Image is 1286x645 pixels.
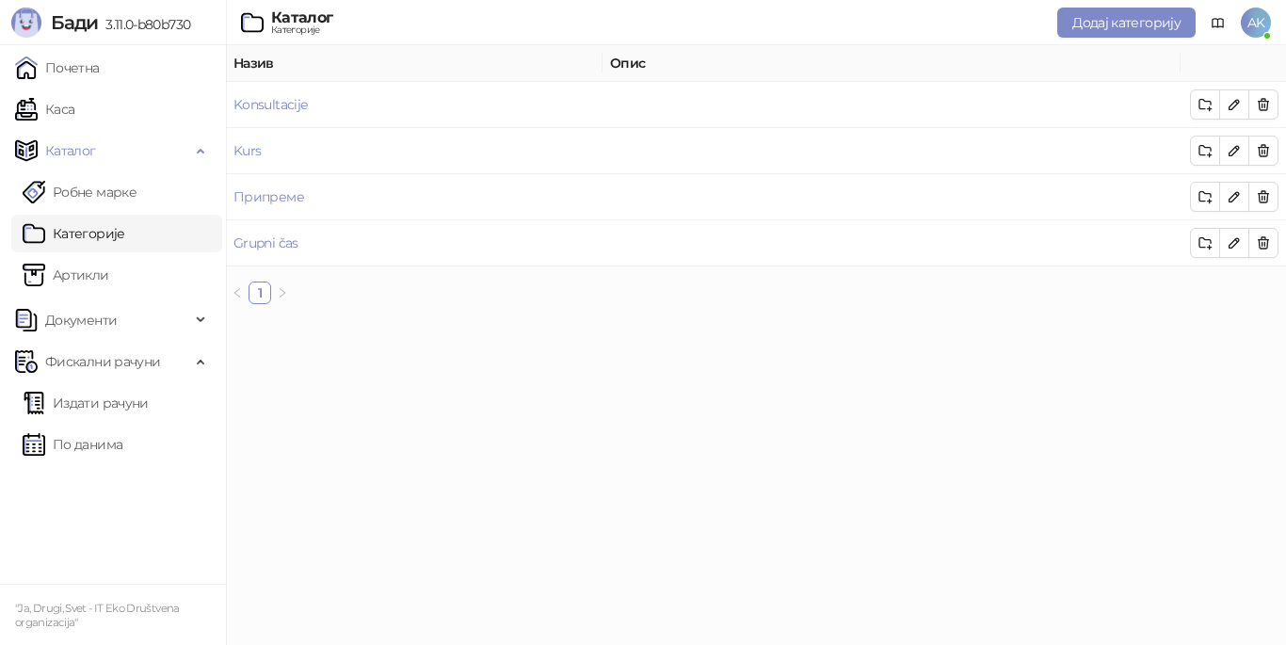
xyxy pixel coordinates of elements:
[233,188,304,205] a: Припреме
[15,90,74,128] a: Каса
[45,301,117,339] span: Документи
[226,45,603,82] th: Назив
[277,287,288,298] span: right
[15,602,180,629] small: "Ja, Drugi, Svet - IT Eko Društvena organizacija"
[1203,8,1233,38] a: Документација
[226,82,603,128] td: Konsultacije
[226,174,603,220] td: Припреме
[249,282,270,303] a: 1
[51,11,98,34] span: Бади
[1241,8,1271,38] span: AK
[1057,8,1196,38] button: Додај категорију
[1072,14,1181,31] span: Додај категорију
[232,287,243,298] span: left
[271,282,294,304] li: Следећа страна
[226,220,603,266] td: Grupni čas
[23,215,125,252] a: Категорије
[23,173,137,211] a: Робне марке
[233,142,261,159] a: Kurs
[271,282,294,304] button: right
[233,234,298,251] a: Grupni čas
[226,282,249,304] button: left
[226,128,603,174] td: Kurs
[226,282,249,304] li: Претходна страна
[249,282,271,304] li: 1
[603,45,1181,82] th: Опис
[15,49,100,87] a: Почетна
[45,132,96,169] span: Каталог
[271,10,333,25] div: Каталог
[233,96,307,113] a: Konsultacije
[11,8,41,38] img: Logo
[23,256,109,294] a: ArtikliАртикли
[23,384,149,422] a: Издати рачуни
[271,25,333,35] div: Категорије
[98,16,190,33] span: 3.11.0-b80b730
[45,343,160,380] span: Фискални рачуни
[23,426,122,463] a: По данима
